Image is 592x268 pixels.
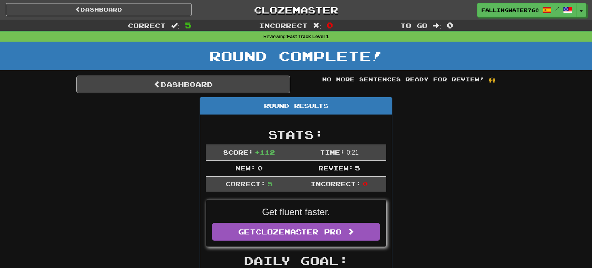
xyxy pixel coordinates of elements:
span: Score: [223,148,253,156]
span: New: [235,164,256,172]
h1: Round Complete! [3,48,589,64]
span: : [171,22,180,29]
span: 0 : 21 [346,149,358,156]
span: : [313,22,321,29]
a: Dashboard [6,3,192,16]
span: To go [400,22,427,29]
div: No more sentences ready for review! 🙌 [302,76,516,83]
span: FallingWater7609 [481,7,538,13]
span: Incorrect: [311,180,361,187]
a: Clozemaster [203,3,389,17]
h2: Stats: [206,128,386,141]
span: Review: [318,164,353,172]
p: Get fluent faster. [212,206,380,219]
span: 0 [326,20,333,30]
a: GetClozemaster Pro [212,223,380,241]
span: 5 [185,20,192,30]
strong: Fast Track Level 1 [287,34,329,39]
span: Incorrect [259,22,308,29]
span: Time: [320,148,345,156]
a: FallingWater7609 / [477,3,577,17]
span: : [433,22,441,29]
span: Correct: [225,180,266,187]
span: 5 [267,180,272,187]
span: + 112 [255,148,275,156]
span: Correct [128,22,166,29]
h2: Daily Goal: [206,255,386,267]
span: / [555,6,559,12]
span: Clozemaster Pro [256,228,341,236]
div: Round Results [200,98,392,115]
span: 0 [447,20,453,30]
a: Dashboard [76,76,290,93]
span: 0 [363,180,368,187]
span: 0 [257,164,262,172]
span: 5 [355,164,360,172]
